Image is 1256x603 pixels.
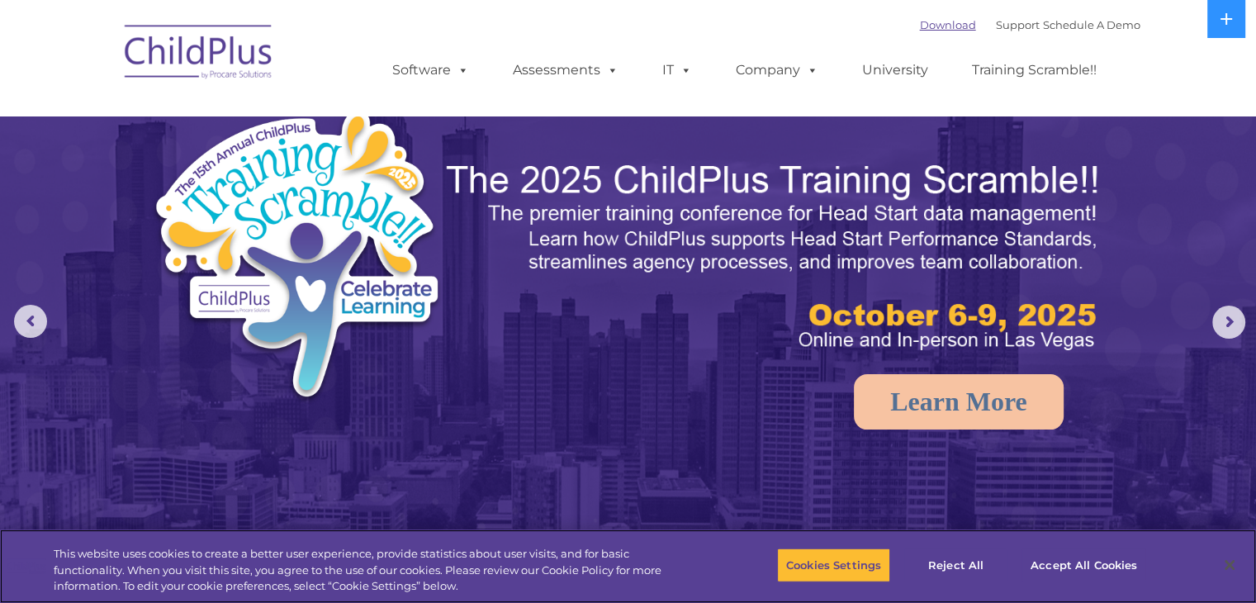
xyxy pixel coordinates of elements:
button: Close [1211,547,1248,583]
a: Software [376,54,486,87]
span: Phone number [230,177,300,189]
a: Schedule A Demo [1043,18,1140,31]
a: Training Scramble!! [955,54,1113,87]
button: Cookies Settings [777,548,890,582]
a: Learn More [854,374,1064,430]
a: Assessments [496,54,635,87]
span: Last name [230,109,280,121]
font: | [920,18,1140,31]
button: Reject All [904,548,1007,582]
div: This website uses cookies to create a better user experience, provide statistics about user visit... [54,546,691,595]
a: University [846,54,945,87]
a: IT [646,54,709,87]
button: Accept All Cookies [1021,548,1146,582]
img: ChildPlus by Procare Solutions [116,13,282,96]
a: Company [719,54,835,87]
a: Download [920,18,976,31]
a: Support [996,18,1040,31]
